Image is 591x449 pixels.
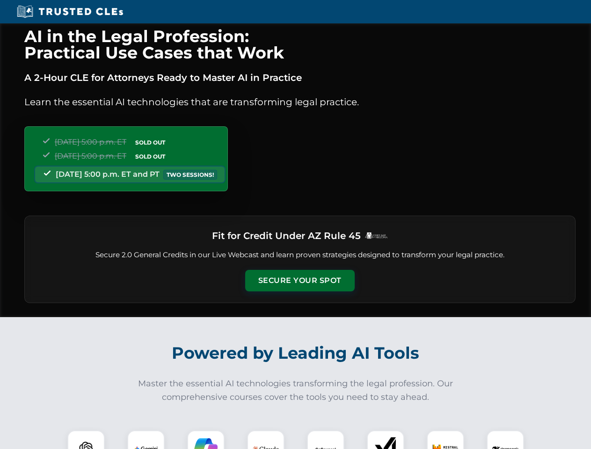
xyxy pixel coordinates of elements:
[212,227,361,244] h3: Fit for Credit Under AZ Rule 45
[245,270,355,291] button: Secure Your Spot
[55,152,126,160] span: [DATE] 5:00 p.m. ET
[36,337,555,369] h2: Powered by Leading AI Tools
[132,138,168,147] span: SOLD OUT
[24,28,576,61] h1: AI in the Legal Profession: Practical Use Cases that Work
[36,250,564,261] p: Secure 2.0 General Credits in our Live Webcast and learn proven strategies designed to transform ...
[365,232,388,239] img: Logo
[14,5,126,19] img: Trusted CLEs
[24,70,576,85] p: A 2-Hour CLE for Attorneys Ready to Master AI in Practice
[24,94,576,109] p: Learn the essential AI technologies that are transforming legal practice.
[132,152,168,161] span: SOLD OUT
[55,138,126,146] span: [DATE] 5:00 p.m. ET
[132,377,460,404] p: Master the essential AI technologies transforming the legal profession. Our comprehensive courses...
